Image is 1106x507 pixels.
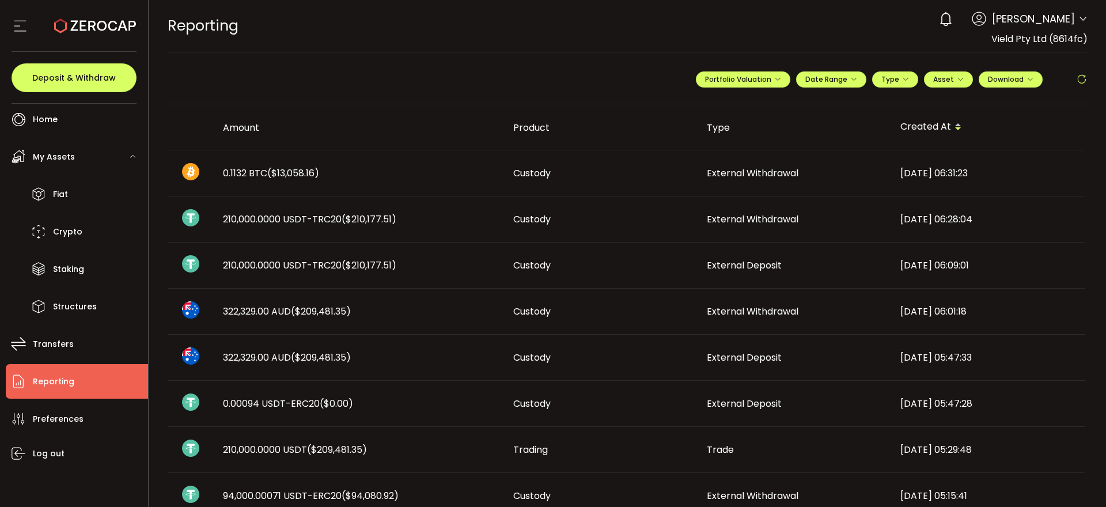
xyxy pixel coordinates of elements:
[513,351,551,364] span: Custody
[891,397,1085,410] div: [DATE] 05:47:28
[513,305,551,318] span: Custody
[53,298,97,315] span: Structures
[513,443,548,456] span: Trading
[223,259,396,272] span: 210,000.0000 USDT-TRC20
[707,351,782,364] span: External Deposit
[988,74,1033,84] span: Download
[342,259,396,272] span: ($210,177.51)
[891,351,1085,364] div: [DATE] 05:47:33
[342,489,399,502] span: ($94,080.92)
[182,394,199,411] img: usdt_portfolio.svg
[33,373,74,390] span: Reporting
[513,213,551,226] span: Custody
[705,74,781,84] span: Portfolio Valuation
[53,224,82,240] span: Crypto
[891,489,1085,502] div: [DATE] 05:15:41
[979,71,1043,88] button: Download
[342,213,396,226] span: ($210,177.51)
[707,397,782,410] span: External Deposit
[796,71,866,88] button: Date Range
[53,261,84,278] span: Staking
[924,71,973,88] button: Asset
[805,74,857,84] span: Date Range
[504,121,698,134] div: Product
[513,259,551,272] span: Custody
[12,63,137,92] button: Deposit & Withdraw
[267,167,319,180] span: ($13,058.16)
[223,305,351,318] span: 322,329.00 AUD
[933,74,954,84] span: Asset
[696,71,790,88] button: Portfolio Valuation
[698,121,891,134] div: Type
[33,111,58,128] span: Home
[707,213,798,226] span: External Withdrawal
[33,411,84,427] span: Preferences
[872,71,918,88] button: Type
[223,489,399,502] span: 94,000.00071 USDT-ERC20
[891,213,1085,226] div: [DATE] 06:28:04
[168,16,238,36] span: Reporting
[513,397,551,410] span: Custody
[182,163,199,180] img: btc_portfolio.svg
[214,121,504,134] div: Amount
[1048,452,1106,507] iframe: Chat Widget
[307,443,367,456] span: ($209,481.35)
[991,32,1088,46] span: Vield Pty Ltd (8614fc)
[992,11,1075,27] span: [PERSON_NAME]
[182,209,199,226] img: usdt_portfolio.svg
[707,305,798,318] span: External Withdrawal
[881,74,909,84] span: Type
[182,440,199,457] img: usdt_portfolio.svg
[320,397,353,410] span: ($0.00)
[891,118,1085,137] div: Created At
[182,301,199,319] img: aud_portfolio.svg
[33,149,75,165] span: My Assets
[32,74,116,82] span: Deposit & Withdraw
[182,255,199,273] img: usdt_portfolio.svg
[707,443,734,456] span: Trade
[707,489,798,502] span: External Withdrawal
[53,186,68,203] span: Fiat
[33,336,74,353] span: Transfers
[291,305,351,318] span: ($209,481.35)
[707,259,782,272] span: External Deposit
[223,167,319,180] span: 0.1132 BTC
[182,486,199,503] img: usdt_portfolio.svg
[891,443,1085,456] div: [DATE] 05:29:48
[223,443,367,456] span: 210,000.0000 USDT
[223,351,351,364] span: 322,329.00 AUD
[223,397,353,410] span: 0.00094 USDT-ERC20
[891,305,1085,318] div: [DATE] 06:01:18
[513,489,551,502] span: Custody
[891,167,1085,180] div: [DATE] 06:31:23
[223,213,396,226] span: 210,000.0000 USDT-TRC20
[182,347,199,365] img: aud_portfolio.svg
[33,445,65,462] span: Log out
[707,167,798,180] span: External Withdrawal
[891,259,1085,272] div: [DATE] 06:09:01
[513,167,551,180] span: Custody
[291,351,351,364] span: ($209,481.35)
